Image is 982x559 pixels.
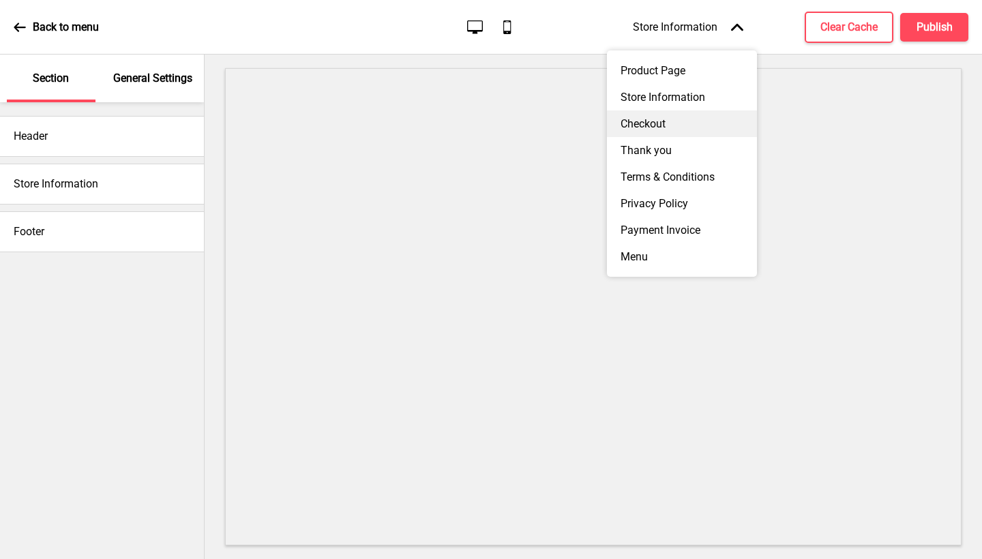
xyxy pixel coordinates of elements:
button: Publish [900,13,968,42]
h4: Store Information [14,177,98,192]
p: Back to menu [33,20,99,35]
button: Clear Cache [805,12,893,43]
p: General Settings [113,71,192,86]
div: Thank you [607,137,757,164]
div: Privacy Policy [607,190,757,217]
div: Store Information [619,7,757,47]
div: Menu [607,243,757,270]
div: Store Information [607,84,757,110]
div: Product Page [607,57,757,84]
div: Terms & Conditions [607,164,757,190]
h4: Header [14,129,48,144]
div: Payment Invoice [607,217,757,243]
a: Back to menu [14,9,99,46]
h4: Footer [14,224,44,239]
div: Checkout [607,110,757,137]
h4: Clear Cache [820,20,878,35]
p: Section [33,71,69,86]
h4: Publish [917,20,953,35]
